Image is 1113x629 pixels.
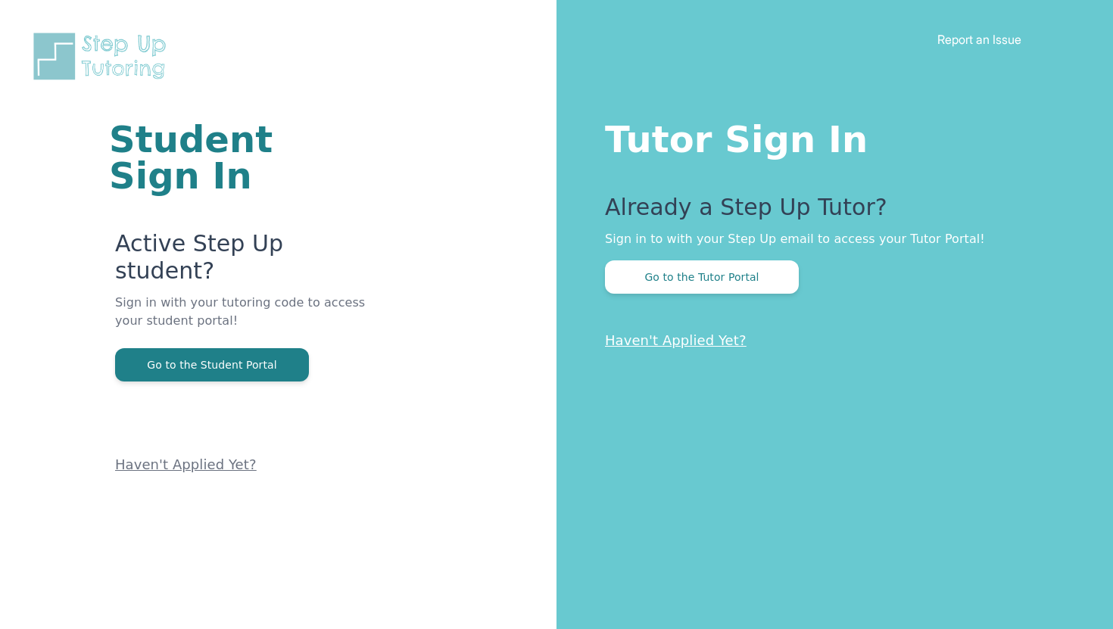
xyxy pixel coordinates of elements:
[605,115,1052,157] h1: Tutor Sign In
[115,294,375,348] p: Sign in with your tutoring code to access your student portal!
[605,194,1052,230] p: Already a Step Up Tutor?
[937,32,1021,47] a: Report an Issue
[605,332,747,348] a: Haven't Applied Yet?
[109,121,375,194] h1: Student Sign In
[115,456,257,472] a: Haven't Applied Yet?
[605,269,799,284] a: Go to the Tutor Portal
[115,230,375,294] p: Active Step Up student?
[115,348,309,381] button: Go to the Student Portal
[115,357,309,372] a: Go to the Student Portal
[30,30,176,83] img: Step Up Tutoring horizontal logo
[605,230,1052,248] p: Sign in to with your Step Up email to access your Tutor Portal!
[605,260,799,294] button: Go to the Tutor Portal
